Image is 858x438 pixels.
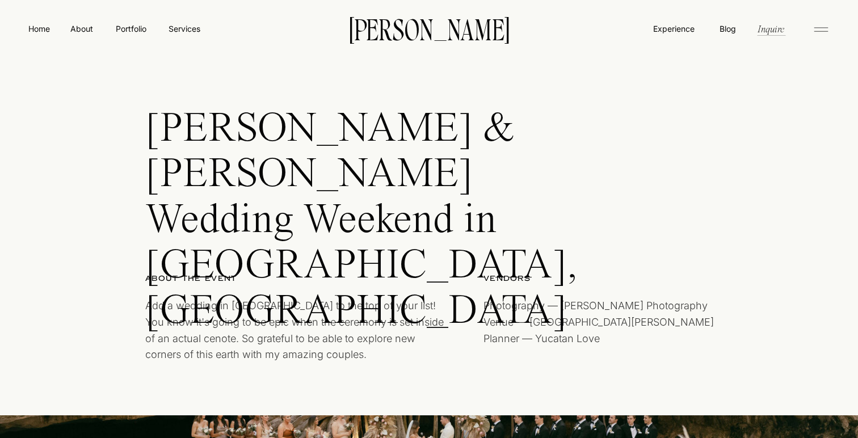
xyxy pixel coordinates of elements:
a: About [69,23,94,34]
a: Experience [652,23,696,35]
a: Portfolio [111,23,151,35]
p: Photography — [PERSON_NAME] Photography Venue — [GEOGRAPHIC_DATA][PERSON_NAME] Planner — Yucatan ... [483,298,719,369]
a: Blog [717,23,738,34]
a: Inquire [756,22,785,35]
a: Services [167,23,201,35]
a: [PERSON_NAME] [331,16,527,40]
p: Add a wedding in [GEOGRAPHIC_DATA] to the top of your list! You know it's going to be epic when t... [145,298,444,369]
a: Vendors [483,273,682,285]
h1: [PERSON_NAME] & [PERSON_NAME] Wedding Weekend in [GEOGRAPHIC_DATA], [GEOGRAPHIC_DATA] [145,107,613,237]
a: Home [26,23,52,35]
a: ABout the event [145,273,344,285]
